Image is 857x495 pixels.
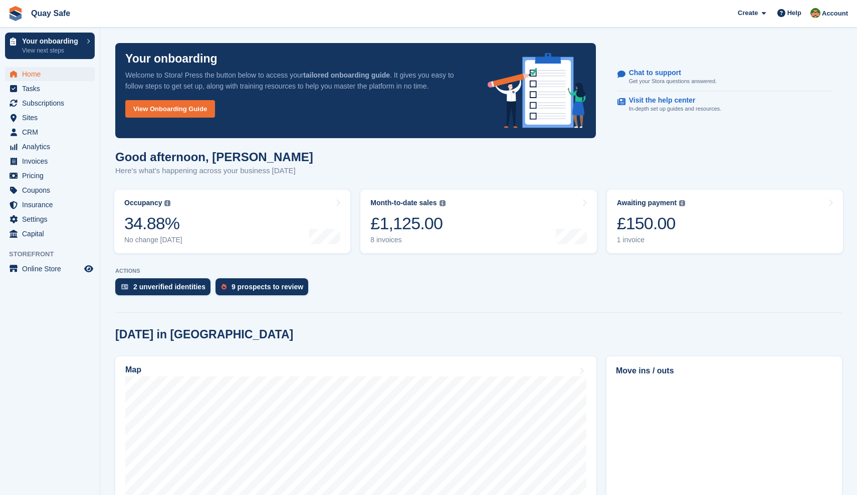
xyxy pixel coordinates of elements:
[22,111,82,125] span: Sites
[22,154,82,168] span: Invoices
[5,169,95,183] a: menu
[738,8,758,18] span: Create
[22,82,82,96] span: Tasks
[125,365,141,374] h2: Map
[787,8,801,18] span: Help
[124,199,162,207] div: Occupancy
[616,365,832,377] h2: Move ins / outs
[629,77,717,86] p: Get your Stora questions answered.
[5,262,95,276] a: menu
[216,278,313,300] a: 9 prospects to review
[133,283,205,291] div: 2 unverified identities
[22,38,82,45] p: Your onboarding
[115,268,842,274] p: ACTIONS
[5,67,95,81] a: menu
[5,227,95,241] a: menu
[115,150,313,164] h1: Good afternoon, [PERSON_NAME]
[22,198,82,212] span: Insurance
[164,200,170,206] img: icon-info-grey-7440780725fd019a000dd9b08b2336e03edf1995a4989e88bcd33f0948082b44.svg
[114,190,350,253] a: Occupancy 34.88% No change [DATE]
[124,236,182,244] div: No change [DATE]
[679,200,685,206] img: icon-info-grey-7440780725fd019a000dd9b08b2336e03edf1995a4989e88bcd33f0948082b44.svg
[22,67,82,81] span: Home
[617,199,677,207] div: Awaiting payment
[222,284,227,290] img: prospect-51fa495bee0391a8d652442698ab0144808aea92771e9ea1ae160a38d050c398.svg
[22,169,82,183] span: Pricing
[232,283,303,291] div: 9 prospects to review
[22,262,82,276] span: Online Store
[370,213,445,234] div: £1,125.00
[617,213,686,234] div: £150.00
[5,198,95,212] a: menu
[5,33,95,59] a: Your onboarding View next steps
[5,111,95,125] a: menu
[125,100,215,118] a: View Onboarding Guide
[607,190,843,253] a: Awaiting payment £150.00 1 invoice
[115,165,313,177] p: Here's what's happening across your business [DATE]
[440,200,446,206] img: icon-info-grey-7440780725fd019a000dd9b08b2336e03edf1995a4989e88bcd33f0948082b44.svg
[8,6,23,21] img: stora-icon-8386f47178a22dfd0bd8f6a31ec36ba5ce8667c1dd55bd0f319d3a0aa187defe.svg
[629,105,722,113] p: In-depth set up guides and resources.
[370,236,445,244] div: 8 invoices
[27,5,74,22] a: Quay Safe
[303,71,390,79] strong: tailored onboarding guide
[5,212,95,226] a: menu
[121,284,128,290] img: verify_identity-adf6edd0f0f0b5bbfe63781bf79b02c33cf7c696d77639b501bdc392416b5a36.svg
[22,140,82,154] span: Analytics
[5,82,95,96] a: menu
[115,278,216,300] a: 2 unverified identities
[810,8,820,18] img: Fiona Connor
[22,125,82,139] span: CRM
[125,53,218,65] p: Your onboarding
[629,69,709,77] p: Chat to support
[22,227,82,241] span: Capital
[115,328,293,341] h2: [DATE] in [GEOGRAPHIC_DATA]
[617,64,832,91] a: Chat to support Get your Stora questions answered.
[124,213,182,234] div: 34.88%
[22,96,82,110] span: Subscriptions
[370,199,437,207] div: Month-to-date sales
[22,183,82,197] span: Coupons
[5,183,95,197] a: menu
[125,70,472,92] p: Welcome to Stora! Press the button below to access your . It gives you easy to follow steps to ge...
[360,190,596,253] a: Month-to-date sales £1,125.00 8 invoices
[5,125,95,139] a: menu
[5,96,95,110] a: menu
[9,249,100,259] span: Storefront
[488,53,586,128] img: onboarding-info-6c161a55d2c0e0a8cae90662b2fe09162a5109e8cc188191df67fb4f79e88e88.svg
[22,46,82,55] p: View next steps
[22,212,82,226] span: Settings
[83,263,95,275] a: Preview store
[617,236,686,244] div: 1 invoice
[629,96,714,105] p: Visit the help center
[822,9,848,19] span: Account
[5,140,95,154] a: menu
[617,91,832,118] a: Visit the help center In-depth set up guides and resources.
[5,154,95,168] a: menu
